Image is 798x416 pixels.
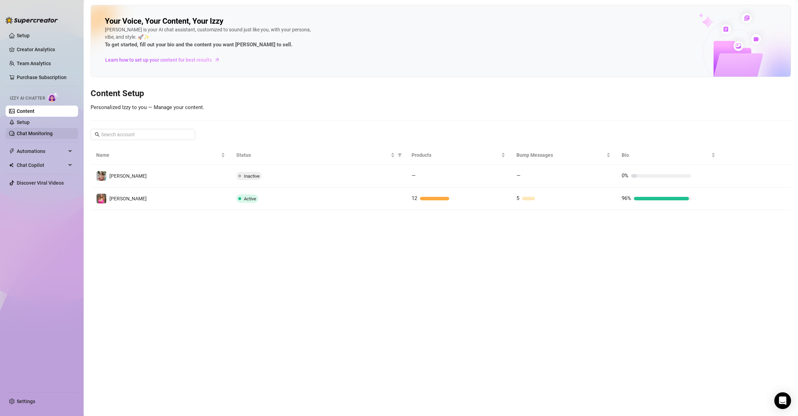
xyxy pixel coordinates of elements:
[17,120,30,125] a: Setup
[6,17,58,24] img: logo-BBDzfeDw.svg
[396,150,403,160] span: filter
[244,196,256,201] span: Active
[9,148,15,154] span: thunderbolt
[17,44,72,55] a: Creator Analytics
[109,196,147,201] span: [PERSON_NAME]
[96,151,220,159] span: Name
[10,95,45,102] span: Izzy AI Chatter
[244,174,260,179] span: Inactive
[406,146,511,165] th: Products
[774,392,791,409] div: Open Intercom Messenger
[622,151,710,159] span: Bio
[516,195,519,201] span: 5
[17,131,53,136] a: Chat Monitoring
[17,180,64,186] a: Discover Viral Videos
[412,172,416,179] span: —
[17,61,51,66] a: Team Analytics
[91,88,791,99] h3: Content Setup
[622,172,628,179] span: 0%
[17,75,67,80] a: Purchase Subscription
[17,146,66,157] span: Automations
[516,172,521,179] span: —
[105,56,212,64] span: Learn how to set up your content for best results
[97,194,106,203] img: Amelia
[91,146,231,165] th: Name
[516,151,605,159] span: Bump Messages
[236,151,389,159] span: Status
[101,131,185,138] input: Search account
[105,26,314,49] div: [PERSON_NAME] is your AI chat assistant, customized to sound just like you, with your persona, vi...
[17,160,66,171] span: Chat Copilot
[511,146,616,165] th: Bump Messages
[109,173,147,179] span: [PERSON_NAME]
[622,195,631,201] span: 96%
[398,153,402,157] span: filter
[97,171,106,181] img: Amelia
[17,108,34,114] a: Content
[214,56,221,63] span: arrow-right
[17,33,30,38] a: Setup
[91,104,204,110] span: Personalized Izzy to you — Manage your content.
[9,163,14,168] img: Chat Copilot
[616,146,721,165] th: Bio
[48,92,59,102] img: AI Chatter
[17,399,35,404] a: Settings
[105,16,223,26] h2: Your Voice, Your Content, Your Izzy
[412,151,500,159] span: Products
[95,132,100,137] span: search
[231,146,406,165] th: Status
[683,6,791,77] img: ai-chatter-content-library-cLFOSyPT.png
[105,54,225,66] a: Learn how to set up your content for best results
[105,41,292,48] strong: To get started, fill out your bio and the content you want [PERSON_NAME] to sell.
[412,195,417,201] span: 12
